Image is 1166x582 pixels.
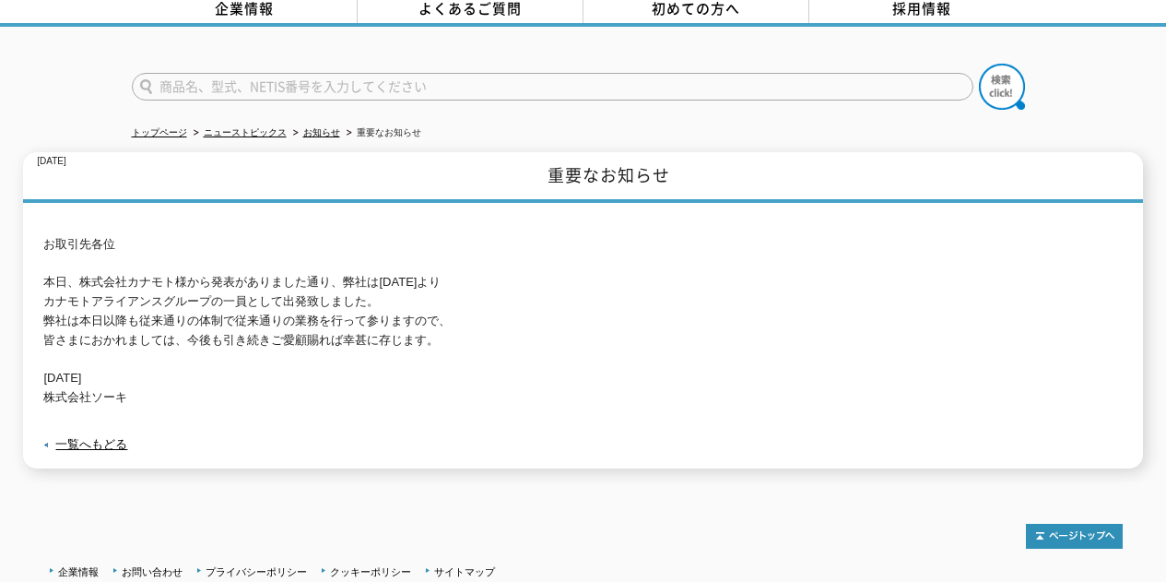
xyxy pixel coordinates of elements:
img: btn_search.png [979,64,1025,110]
a: お知らせ [303,127,340,137]
p: [DATE] [37,152,65,172]
p: お取引先各位 本日、株式会社カナモト様から発表がありました通り、弊社は[DATE]より カナモトアライアンスグループの一員として出発致しました。 弊社は本日以降も従来通りの体制で従来通りの業務を... [43,235,1122,408]
a: クッキーポリシー [330,566,411,577]
a: 一覧へもどる [55,437,127,451]
input: 商品名、型式、NETIS番号を入力してください [132,73,973,101]
img: トップページへ [1026,524,1123,549]
h1: 重要なお知らせ [23,152,1142,203]
a: トップページ [132,127,187,137]
a: ニューストピックス [204,127,287,137]
a: プライバシーポリシー [206,566,307,577]
li: 重要なお知らせ [343,124,421,143]
a: お問い合わせ [122,566,183,577]
a: サイトマップ [434,566,495,577]
a: 企業情報 [58,566,99,577]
